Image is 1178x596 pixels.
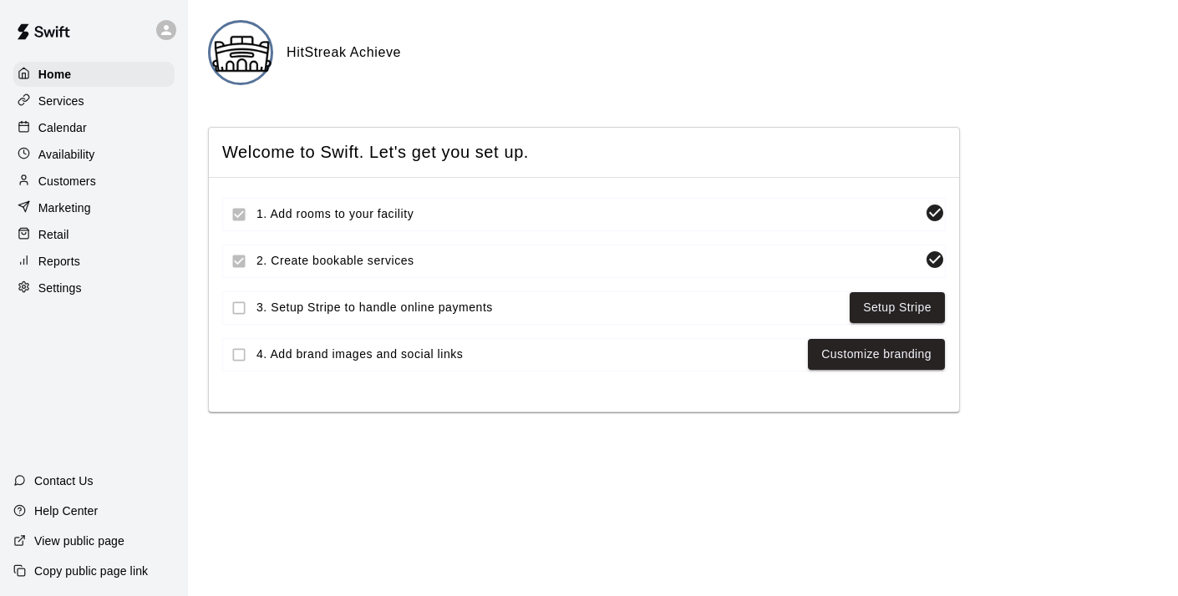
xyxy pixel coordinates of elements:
span: 4. Add brand images and social links [256,346,801,363]
p: Copy public page link [34,563,148,579]
a: Customers [13,169,175,194]
h6: HitStreak Achieve [287,42,401,63]
p: Settings [38,280,82,296]
p: View public page [34,533,124,549]
img: HitStreak Achieve logo [211,23,273,85]
span: 1. Add rooms to your facility [256,205,918,223]
p: Reports [38,253,80,270]
button: Customize branding [808,339,945,370]
a: Services [13,88,175,114]
p: Calendar [38,119,87,136]
p: Availability [38,146,95,163]
p: Contact Us [34,472,94,489]
button: Setup Stripe [850,292,945,323]
a: Retail [13,222,175,247]
p: Retail [38,226,69,243]
a: Marketing [13,195,175,220]
a: Calendar [13,115,175,140]
a: Home [13,62,175,87]
span: Welcome to Swift. Let's get you set up. [222,141,946,164]
p: Services [38,93,84,109]
p: Marketing [38,200,91,216]
a: Reports [13,249,175,274]
a: Setup Stripe [863,297,932,318]
span: 3. Setup Stripe to handle online payments [256,299,843,316]
p: Customers [38,173,96,189]
a: Customize branding [821,344,932,365]
p: Help Center [34,503,98,519]
p: Home [38,66,72,83]
a: Settings [13,275,175,301]
span: 2. Create bookable services [256,252,918,270]
a: Availability [13,142,175,167]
